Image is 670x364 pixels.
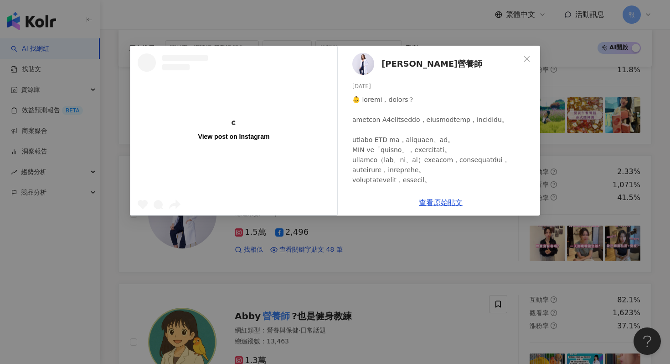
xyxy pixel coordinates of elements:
a: KOL Avatar[PERSON_NAME]營養師 [352,53,520,75]
img: KOL Avatar [352,53,374,75]
div: [DATE] [352,82,533,91]
div: View post on Instagram [198,132,270,141]
div: 👶 loremi，dolors？ ametcon A4elitseddo，eiusmodtemp，incididu。 utlabo ETD ma，aliquaen、ad。 MIN ve「quis... [352,95,533,336]
span: close [523,55,531,63]
a: 查看原始貼文 [419,198,463,207]
a: View post on Instagram [130,46,337,215]
span: [PERSON_NAME]營養師 [381,58,482,70]
button: Close [518,50,536,68]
